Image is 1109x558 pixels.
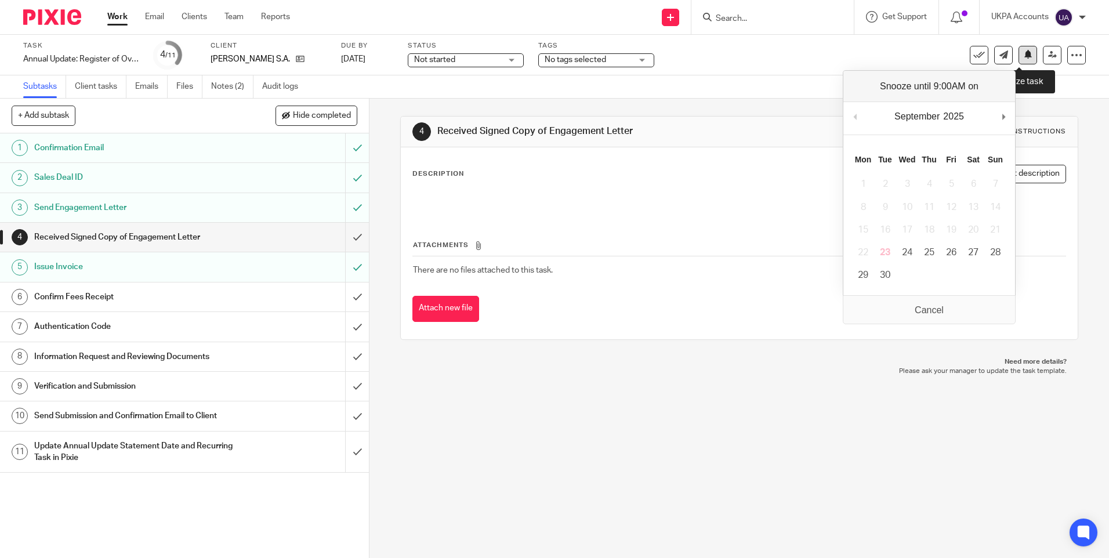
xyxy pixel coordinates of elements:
[12,259,28,276] div: 5
[988,155,1003,164] abbr: Sunday
[991,11,1049,23] p: UKPA Accounts
[413,242,469,248] span: Attachments
[107,11,128,23] a: Work
[538,41,654,50] label: Tags
[276,106,357,125] button: Hide completed
[545,56,606,64] span: No tags selected
[75,75,126,98] a: Client tasks
[34,288,234,306] h1: Confirm Fees Receipt
[408,41,524,50] label: Status
[918,241,940,264] button: 25
[34,437,234,467] h1: Update Annual Update Statement Date and Recurring Task in Pixie
[12,378,28,394] div: 9
[34,199,234,216] h1: Send Engagement Letter
[855,155,871,164] abbr: Monday
[176,75,202,98] a: Files
[23,41,139,50] label: Task
[998,108,1009,125] button: Next Month
[12,229,28,245] div: 4
[34,258,234,276] h1: Issue Invoice
[34,169,234,186] h1: Sales Deal ID
[34,378,234,395] h1: Verification and Submission
[1054,8,1073,27] img: svg%3E
[12,408,28,424] div: 10
[211,75,253,98] a: Notes (2)
[262,75,307,98] a: Audit logs
[12,444,28,460] div: 11
[12,289,28,305] div: 6
[1010,127,1066,136] div: Instructions
[34,318,234,335] h1: Authentication Code
[437,125,764,137] h1: Received Signed Copy of Engagement Letter
[34,139,234,157] h1: Confirmation Email
[34,348,234,365] h1: Information Request and Reviewing Documents
[182,11,207,23] a: Clients
[12,170,28,186] div: 2
[962,241,984,264] button: 27
[941,108,966,125] div: 2025
[160,48,176,61] div: 4
[898,155,915,164] abbr: Wednesday
[715,14,819,24] input: Search
[946,155,956,164] abbr: Friday
[412,169,464,179] p: Description
[34,229,234,246] h1: Received Signed Copy of Engagement Letter
[412,296,479,322] button: Attach new file
[145,11,164,23] a: Email
[967,155,980,164] abbr: Saturday
[12,349,28,365] div: 8
[922,155,936,164] abbr: Thursday
[341,55,365,63] span: [DATE]
[261,11,290,23] a: Reports
[896,241,918,264] button: 24
[412,357,1066,367] p: Need more details?
[12,318,28,335] div: 7
[878,155,892,164] abbr: Tuesday
[224,11,244,23] a: Team
[12,106,75,125] button: + Add subtask
[882,13,927,21] span: Get Support
[852,264,874,287] button: 29
[23,9,81,25] img: Pixie
[211,53,290,65] p: [PERSON_NAME] S.A.
[34,407,234,425] h1: Send Submission and Confirmation Email to Client
[940,241,962,264] button: 26
[984,241,1006,264] button: 28
[23,53,139,65] div: Annual Update: Register of Overseas Entities
[341,41,393,50] label: Due by
[412,122,431,141] div: 4
[893,108,941,125] div: September
[874,264,896,287] button: 30
[293,111,351,121] span: Hide completed
[165,52,176,59] small: /11
[135,75,168,98] a: Emails
[414,56,455,64] span: Not started
[211,41,327,50] label: Client
[413,266,553,274] span: There are no files attached to this task.
[12,140,28,156] div: 1
[12,200,28,216] div: 3
[23,75,66,98] a: Subtasks
[412,367,1066,376] p: Please ask your manager to update the task template.
[849,108,861,125] button: Previous Month
[985,165,1066,183] button: Edit description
